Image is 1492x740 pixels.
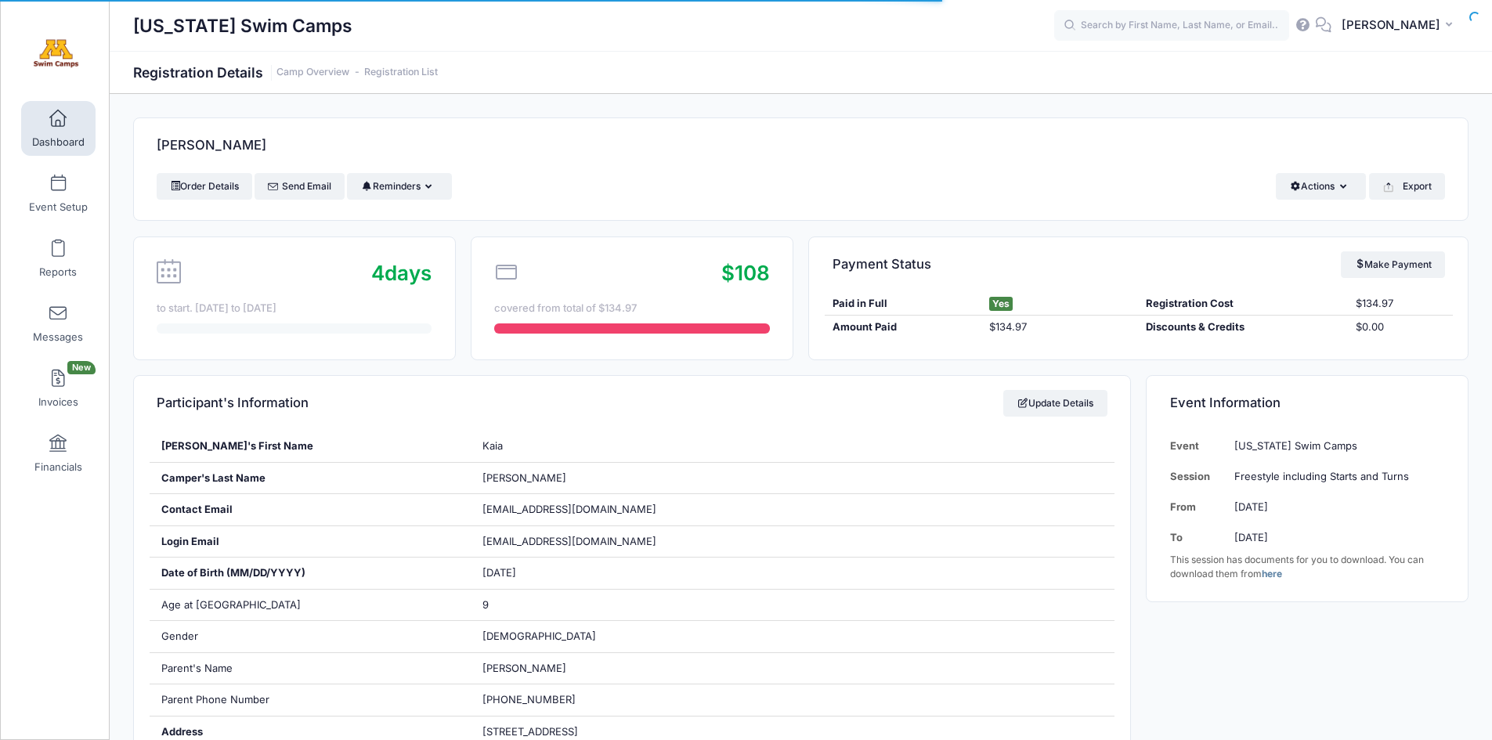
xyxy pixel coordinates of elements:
[1,16,110,91] a: Minnesota Swim Camps
[21,101,96,156] a: Dashboard
[33,330,83,344] span: Messages
[482,662,566,674] span: [PERSON_NAME]
[1139,296,1348,312] div: Registration Cost
[482,566,516,579] span: [DATE]
[721,261,770,285] span: $108
[482,534,678,550] span: [EMAIL_ADDRESS][DOMAIN_NAME]
[1226,522,1444,553] td: [DATE]
[482,693,576,706] span: [PHONE_NUMBER]
[1003,390,1107,417] a: Update Details
[482,630,596,642] span: [DEMOGRAPHIC_DATA]
[1170,381,1281,426] h4: Event Information
[21,361,96,416] a: InvoicesNew
[989,297,1013,311] span: Yes
[21,231,96,286] a: Reports
[150,431,471,462] div: [PERSON_NAME]'s First Name
[157,301,432,316] div: to start. [DATE] to [DATE]
[38,395,78,409] span: Invoices
[1170,461,1227,492] td: Session
[1342,16,1440,34] span: [PERSON_NAME]
[347,173,451,200] button: Reminders
[255,173,345,200] a: Send Email
[1348,296,1453,312] div: $134.97
[1331,8,1469,44] button: [PERSON_NAME]
[1226,461,1444,492] td: Freestyle including Starts and Turns
[371,261,385,285] span: 4
[825,319,981,335] div: Amount Paid
[21,426,96,481] a: Financials
[29,200,88,214] span: Event Setup
[1054,10,1289,42] input: Search by First Name, Last Name, or Email...
[150,463,471,494] div: Camper's Last Name
[150,653,471,684] div: Parent's Name
[1226,492,1444,522] td: [DATE]
[133,64,438,81] h1: Registration Details
[482,598,489,611] span: 9
[482,471,566,484] span: [PERSON_NAME]
[1276,173,1366,200] button: Actions
[1170,553,1445,581] div: This session has documents for you to download. You can download them from
[21,166,96,221] a: Event Setup
[1348,319,1453,335] div: $0.00
[150,684,471,716] div: Parent Phone Number
[833,242,931,287] h4: Payment Status
[21,296,96,351] a: Messages
[157,381,309,426] h4: Participant's Information
[1170,492,1227,522] td: From
[133,8,352,44] h1: [US_STATE] Swim Camps
[1369,173,1445,200] button: Export
[39,265,77,279] span: Reports
[1139,319,1348,335] div: Discounts & Credits
[482,503,656,515] span: [EMAIL_ADDRESS][DOMAIN_NAME]
[150,621,471,652] div: Gender
[157,124,266,168] h4: [PERSON_NAME]
[981,319,1138,335] div: $134.97
[276,67,349,78] a: Camp Overview
[482,725,578,738] span: [STREET_ADDRESS]
[34,460,82,474] span: Financials
[364,67,438,78] a: Registration List
[1170,431,1227,461] td: Event
[1341,251,1445,278] a: Make Payment
[1262,568,1282,579] a: here
[32,135,85,149] span: Dashboard
[67,361,96,374] span: New
[825,296,981,312] div: Paid in Full
[150,590,471,621] div: Age at [GEOGRAPHIC_DATA]
[1170,522,1227,553] td: To
[157,173,252,200] a: Order Details
[494,301,769,316] div: covered from total of $134.97
[150,494,471,525] div: Contact Email
[150,526,471,558] div: Login Email
[482,439,503,452] span: Kaia
[27,24,85,83] img: Minnesota Swim Camps
[150,558,471,589] div: Date of Birth (MM/DD/YYYY)
[1226,431,1444,461] td: [US_STATE] Swim Camps
[371,258,432,288] div: days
